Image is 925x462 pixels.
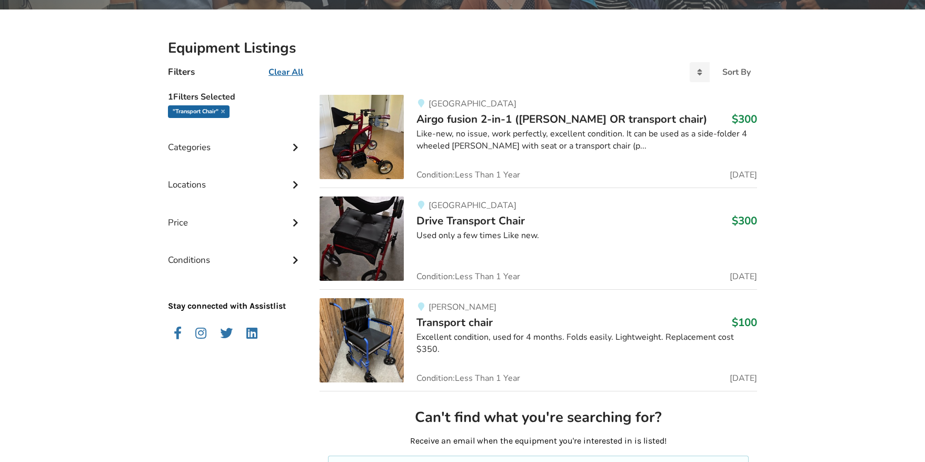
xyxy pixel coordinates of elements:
div: Like-new, no issue, work perfectly, excellent condition. It can be used as a side-folder 4 wheele... [416,128,757,152]
a: mobility-airgo fusion 2-in-1 (walker or transport chair)[GEOGRAPHIC_DATA]Airgo fusion 2-in-1 ([PE... [320,95,757,188]
h2: Can't find what you're searching for? [328,408,749,427]
div: Excellent condition, used for 4 months. Folds easily. Lightweight. Replacement cost $350. [416,331,757,356]
h3: $300 [732,112,757,126]
h4: Filters [168,66,195,78]
span: Airgo fusion 2-in-1 ([PERSON_NAME] OR transport chair) [416,112,707,126]
span: [DATE] [730,374,757,382]
span: [PERSON_NAME] [429,301,496,313]
h5: 1 Filters Selected [168,86,303,105]
div: Sort By [722,68,751,76]
div: Categories [168,121,303,158]
div: Used only a few times Like new. [416,230,757,242]
a: mobility-transport chair[PERSON_NAME]Transport chair$100Excellent condition, used for 4 months. F... [320,289,757,391]
u: Clear All [268,66,303,78]
span: Condition: Less Than 1 Year [416,171,520,179]
img: mobility-drive transport chair [320,196,404,281]
div: "transport chair" [168,105,230,118]
img: mobility-airgo fusion 2-in-1 (walker or transport chair) [320,95,404,179]
h3: $300 [732,214,757,228]
img: mobility-transport chair [320,298,404,382]
span: [GEOGRAPHIC_DATA] [429,200,516,211]
div: Conditions [168,233,303,271]
span: [GEOGRAPHIC_DATA] [429,98,516,110]
div: Price [168,196,303,233]
span: Transport chair [416,315,493,330]
h3: $100 [732,316,757,329]
span: Condition: Less Than 1 Year [416,272,520,281]
p: Receive an email when the equipment you're interested in is listed! [328,435,749,447]
a: mobility-drive transport chair[GEOGRAPHIC_DATA]Drive Transport Chair$300Used only a few times Lik... [320,188,757,289]
h2: Equipment Listings [168,39,757,57]
span: Condition: Less Than 1 Year [416,374,520,382]
p: Stay connected with Assistlist [168,271,303,312]
span: [DATE] [730,171,757,179]
span: [DATE] [730,272,757,281]
span: Drive Transport Chair [416,213,525,228]
div: Locations [168,158,303,195]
